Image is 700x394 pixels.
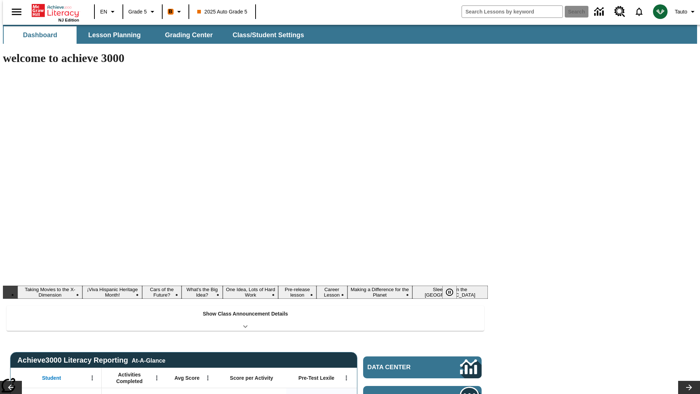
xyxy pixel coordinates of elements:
button: Open Menu [202,372,213,383]
button: Open Menu [151,372,162,383]
img: avatar image [653,4,668,19]
span: Student [42,375,61,381]
span: Score per Activity [230,375,273,381]
a: Data Center [363,356,482,378]
div: Home [32,3,79,22]
span: Achieve3000 Literacy Reporting [17,356,166,364]
button: Pause [442,286,457,299]
button: Slide 1 Taking Movies to the X-Dimension [17,286,82,299]
button: Slide 8 Making a Difference for the Planet [347,286,412,299]
button: Slide 9 Sleepless in the Animal Kingdom [412,286,488,299]
span: 2025 Auto Grade 5 [197,8,248,16]
button: Select a new avatar [649,2,672,21]
a: Home [32,3,79,18]
button: Slide 7 Career Lesson [316,286,347,299]
button: Open side menu [6,1,27,23]
a: Data Center [590,2,610,22]
div: At-A-Glance [132,356,165,364]
button: Slide 2 ¡Viva Hispanic Heritage Month! [82,286,142,299]
button: Grading Center [152,26,225,44]
div: Pause [442,286,464,299]
a: Notifications [630,2,649,21]
span: Pre-Test Lexile [299,375,335,381]
input: search field [462,6,563,18]
button: Language: EN, Select a language [97,5,120,18]
button: Open Menu [341,372,352,383]
span: EN [100,8,107,16]
button: Grade: Grade 5, Select a grade [125,5,160,18]
div: Show Class Announcement Details [7,306,484,331]
h1: welcome to achieve 3000 [3,51,488,65]
button: Class/Student Settings [227,26,310,44]
span: Tauto [675,8,687,16]
button: Slide 4 What's the Big Idea? [182,286,223,299]
div: SubNavbar [3,25,697,44]
button: Open Menu [87,372,98,383]
button: Lesson Planning [78,26,151,44]
span: NJ Edition [58,18,79,22]
span: Avg Score [174,375,199,381]
button: Slide 5 One Idea, Lots of Hard Work [223,286,278,299]
span: Grade 5 [128,8,147,16]
button: Boost Class color is orange. Change class color [165,5,186,18]
a: Resource Center, Will open in new tab [610,2,630,22]
button: Slide 3 Cars of the Future? [142,286,181,299]
button: Dashboard [4,26,77,44]
div: SubNavbar [3,26,311,44]
button: Profile/Settings [672,5,700,18]
span: Activities Completed [105,371,153,385]
span: B [169,7,172,16]
button: Slide 6 Pre-release lesson [278,286,316,299]
span: Data Center [367,364,436,371]
p: Show Class Announcement Details [203,310,288,318]
button: Lesson carousel, Next [678,381,700,394]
